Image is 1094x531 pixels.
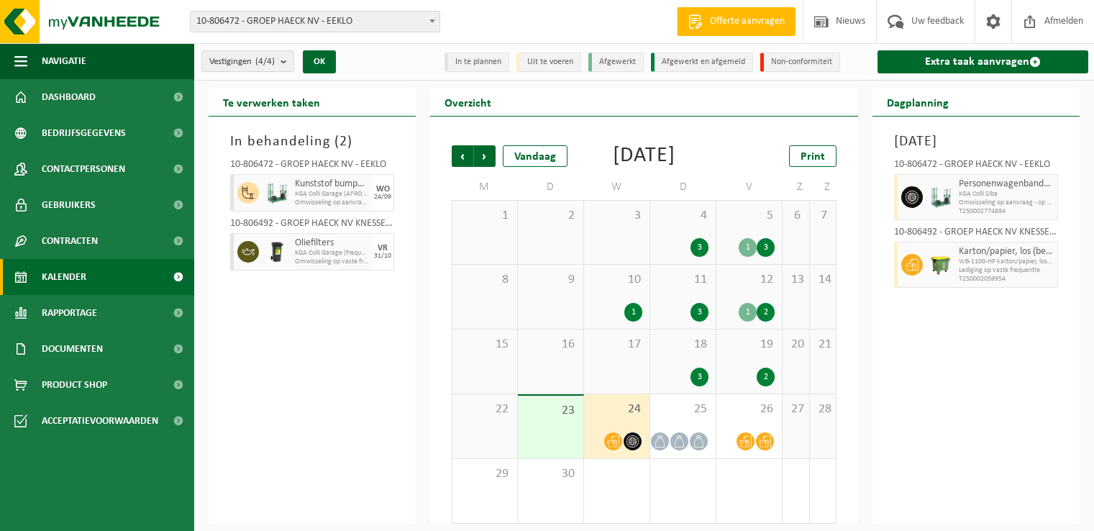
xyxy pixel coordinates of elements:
[255,57,275,66] count: (4/4)
[724,401,775,417] span: 26
[591,401,642,417] span: 24
[525,208,576,224] span: 2
[591,337,642,353] span: 17
[516,53,581,72] li: Uit te voeren
[503,145,567,167] div: Vandaag
[266,241,288,263] img: WB-0240-HPE-BK-01
[739,238,757,257] div: 1
[651,53,753,72] li: Afgewerkt en afgemeld
[460,272,510,288] span: 8
[295,258,369,266] span: Omwisseling op vaste frequentie (incl. verwerking)
[790,272,801,288] span: 13
[817,337,829,353] span: 21
[230,160,394,174] div: 10-806472 - GROEP HAECK NV - EEKLO
[801,151,825,163] span: Print
[42,43,86,79] span: Navigatie
[42,79,96,115] span: Dashboard
[878,50,1088,73] a: Extra taak aanvragen
[690,303,708,322] div: 3
[959,207,1054,216] span: T250002774894
[959,258,1054,266] span: WB-1100-HP karton/papier, los (bedrijven)
[584,174,650,200] td: W
[959,246,1054,258] span: Karton/papier, los (bedrijven)
[677,7,796,36] a: Offerte aanvragen
[810,174,837,200] td: Z
[525,337,576,353] span: 16
[295,178,369,190] span: Kunststof bumpers
[42,151,125,187] span: Contactpersonen
[474,145,496,167] span: Volgende
[190,11,440,32] span: 10-806472 - GROEP HAECK NV - EEKLO
[42,403,158,439] span: Acceptatievoorwaarden
[266,182,288,204] img: PB-MR-5500-MET-GN-01
[657,208,708,224] span: 4
[525,466,576,482] span: 30
[817,272,829,288] span: 14
[959,178,1054,190] span: Personenwagenbanden met en zonder velg
[930,254,952,276] img: WB-1100-HPE-GN-50
[959,275,1054,283] span: T250002059954
[452,145,473,167] span: Vorige
[930,186,952,208] img: PB-MR-5000-C2
[591,208,642,224] span: 3
[295,249,369,258] span: KGA Colli Garage (frequentie)
[376,185,390,194] div: WO
[650,174,716,200] td: D
[739,303,757,322] div: 1
[209,51,275,73] span: Vestigingen
[894,160,1058,174] div: 10-806472 - GROEP HAECK NV - EEKLO
[690,368,708,386] div: 3
[760,53,840,72] li: Non-conformiteit
[42,223,98,259] span: Contracten
[42,295,97,331] span: Rapportage
[209,88,334,116] h2: Te verwerken taken
[295,237,369,249] span: Oliefilters
[790,401,801,417] span: 27
[789,145,837,167] a: Print
[657,401,708,417] span: 25
[959,266,1054,275] span: Lediging op vaste frequentie
[724,272,775,288] span: 12
[817,208,829,224] span: 7
[295,199,369,207] span: Omwisseling op aanvraag (incl. verwerking)
[690,238,708,257] div: 3
[191,12,439,32] span: 10-806472 - GROEP HAECK NV - EEKLO
[42,187,96,223] span: Gebruikers
[452,174,518,200] td: M
[724,337,775,353] span: 19
[757,238,775,257] div: 3
[657,272,708,288] span: 11
[295,190,369,199] span: KGA Colli Garage (AFROEP)
[724,208,775,224] span: 5
[230,131,394,153] h3: In behandeling ( )
[42,367,107,403] span: Product Shop
[460,337,510,353] span: 15
[959,190,1054,199] span: KGA Colli Siba
[374,194,391,201] div: 24/09
[657,337,708,353] span: 18
[624,303,642,322] div: 1
[445,53,509,72] li: In te plannen
[790,208,801,224] span: 6
[588,53,644,72] li: Afgewerkt
[378,244,388,253] div: VR
[894,131,1058,153] h3: [DATE]
[42,259,86,295] span: Kalender
[706,14,788,29] span: Offerte aanvragen
[525,403,576,419] span: 23
[525,272,576,288] span: 9
[460,401,510,417] span: 22
[817,401,829,417] span: 28
[757,368,775,386] div: 2
[894,227,1058,242] div: 10-806492 - GROEP HAECK NV KNESSELARE - AALTER
[613,145,675,167] div: [DATE]
[201,50,294,72] button: Vestigingen(4/4)
[716,174,783,200] td: V
[230,219,394,233] div: 10-806492 - GROEP HAECK NV KNESSELARE - AALTER
[790,337,801,353] span: 20
[460,208,510,224] span: 1
[591,272,642,288] span: 10
[303,50,336,73] button: OK
[959,199,1054,207] span: Omwisseling op aanvraag - op geplande route
[374,253,391,260] div: 31/10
